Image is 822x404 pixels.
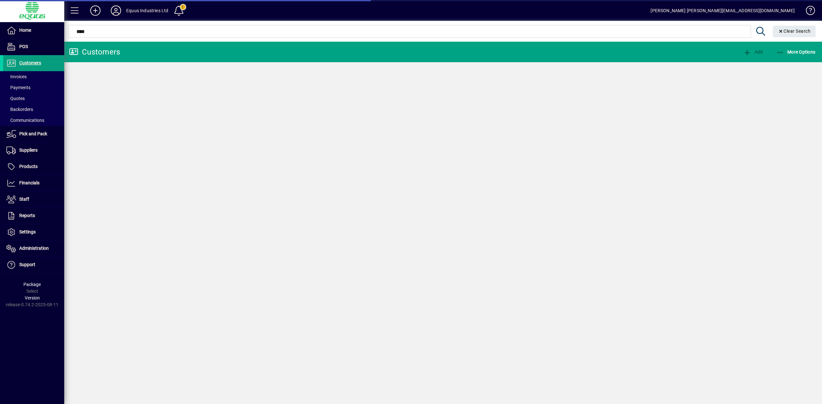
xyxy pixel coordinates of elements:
[19,180,39,185] span: Financials
[773,26,816,37] button: Clear
[742,46,764,58] button: Add
[3,224,64,240] a: Settings
[3,126,64,142] a: Pick and Pack
[3,257,64,273] a: Support
[3,175,64,191] a: Financials
[6,118,44,123] span: Communications
[19,246,49,251] span: Administration
[6,74,27,79] span: Invoices
[3,191,64,207] a: Staff
[19,131,47,136] span: Pick and Pack
[3,208,64,224] a: Reports
[19,262,35,267] span: Support
[19,60,41,65] span: Customers
[801,1,814,22] a: Knowledge Base
[776,49,816,55] span: More Options
[3,93,64,104] a: Quotes
[3,159,64,175] a: Products
[126,5,169,16] div: Equus Industries Ltd
[25,295,40,300] span: Version
[19,44,28,49] span: POS
[19,197,29,202] span: Staff
[69,47,120,57] div: Customers
[6,107,33,112] span: Backorders
[3,240,64,257] a: Administration
[19,28,31,33] span: Home
[651,5,795,16] div: [PERSON_NAME] [PERSON_NAME][EMAIL_ADDRESS][DOMAIN_NAME]
[19,229,36,234] span: Settings
[6,96,25,101] span: Quotes
[3,104,64,115] a: Backorders
[3,142,64,158] a: Suppliers
[19,213,35,218] span: Reports
[3,82,64,93] a: Payments
[3,39,64,55] a: POS
[778,29,811,34] span: Clear Search
[19,147,38,153] span: Suppliers
[106,5,126,16] button: Profile
[775,46,817,58] button: More Options
[3,115,64,126] a: Communications
[743,49,763,55] span: Add
[85,5,106,16] button: Add
[3,22,64,38] a: Home
[23,282,41,287] span: Package
[6,85,31,90] span: Payments
[19,164,38,169] span: Products
[3,71,64,82] a: Invoices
